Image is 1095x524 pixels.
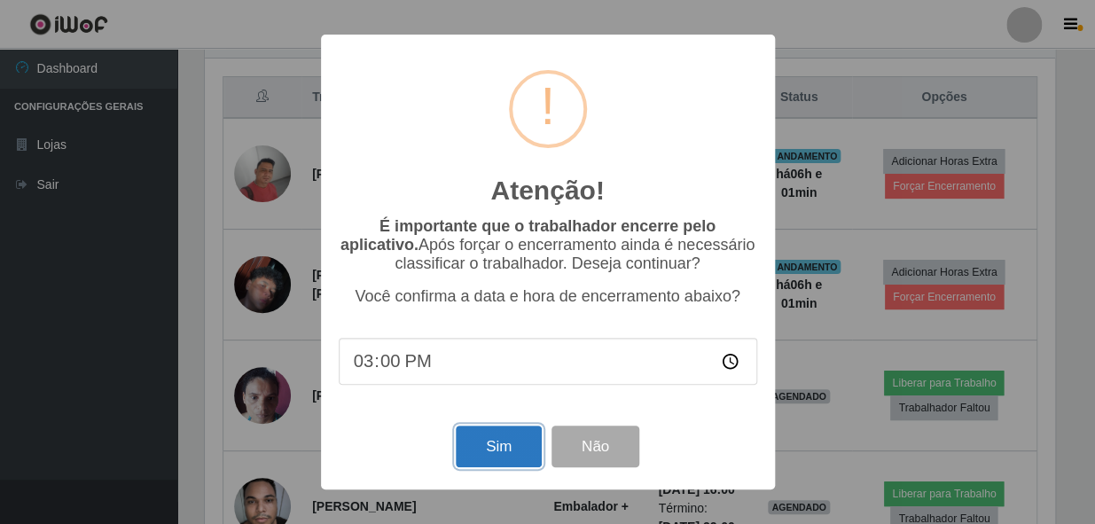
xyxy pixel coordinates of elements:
h2: Atenção! [490,175,604,207]
b: É importante que o trabalhador encerre pelo aplicativo. [340,217,716,254]
p: Você confirma a data e hora de encerramento abaixo? [339,287,757,306]
p: Após forçar o encerramento ainda é necessário classificar o trabalhador. Deseja continuar? [339,217,757,273]
button: Sim [456,426,542,467]
button: Não [551,426,639,467]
